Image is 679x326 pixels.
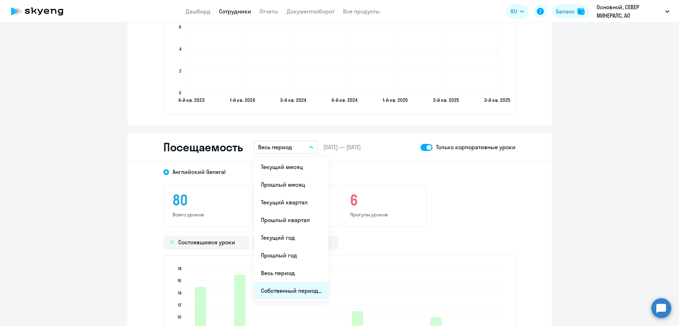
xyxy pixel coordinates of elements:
[179,90,181,95] text: 0
[178,302,181,308] text: 12
[280,97,306,103] text: 3-й кв. 2024
[252,235,338,250] div: Прогулы
[556,7,575,16] div: Баланс
[219,8,251,15] a: Сотрудники
[173,192,240,209] h3: 80
[323,143,361,151] span: [DATE] — [DATE]
[178,278,181,283] text: 16
[179,24,181,30] text: 6
[178,266,181,271] text: 18
[230,97,255,103] text: 1-й кв. 2024
[178,290,181,296] text: 14
[383,97,408,103] text: 1-й кв. 2025
[258,143,292,151] p: Весь период
[552,4,589,18] button: Балансbalance
[350,192,418,209] h3: 6
[506,4,529,18] button: RU
[179,68,181,74] text: 2
[178,314,181,320] text: 10
[350,211,418,218] p: Прогулы уроков
[433,97,459,103] text: 2-й кв. 2025
[578,8,585,15] img: balance
[597,3,662,20] p: Основной, СЕВЕР МИНЕРАЛС, АО
[287,8,335,15] a: Документооборот
[436,143,516,151] p: Только корпоративные уроки
[163,140,243,154] h2: Посещаемость
[173,211,240,218] p: Всего уроков
[186,8,210,15] a: Дашборд
[179,46,181,52] text: 4
[254,140,318,154] button: Весь период
[331,97,358,103] text: 4-й кв. 2024
[343,8,380,15] a: Все продукты
[484,97,510,103] text: 3-й кв. 2025
[260,8,278,15] a: Отчеты
[254,157,329,301] ul: RU
[511,7,517,16] span: RU
[178,97,204,103] text: 4-й кв. 2023
[173,168,226,176] span: Английский General
[163,235,249,250] div: Состоявшиеся уроки
[593,3,673,20] button: Основной, СЕВЕР МИНЕРАЛС, АО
